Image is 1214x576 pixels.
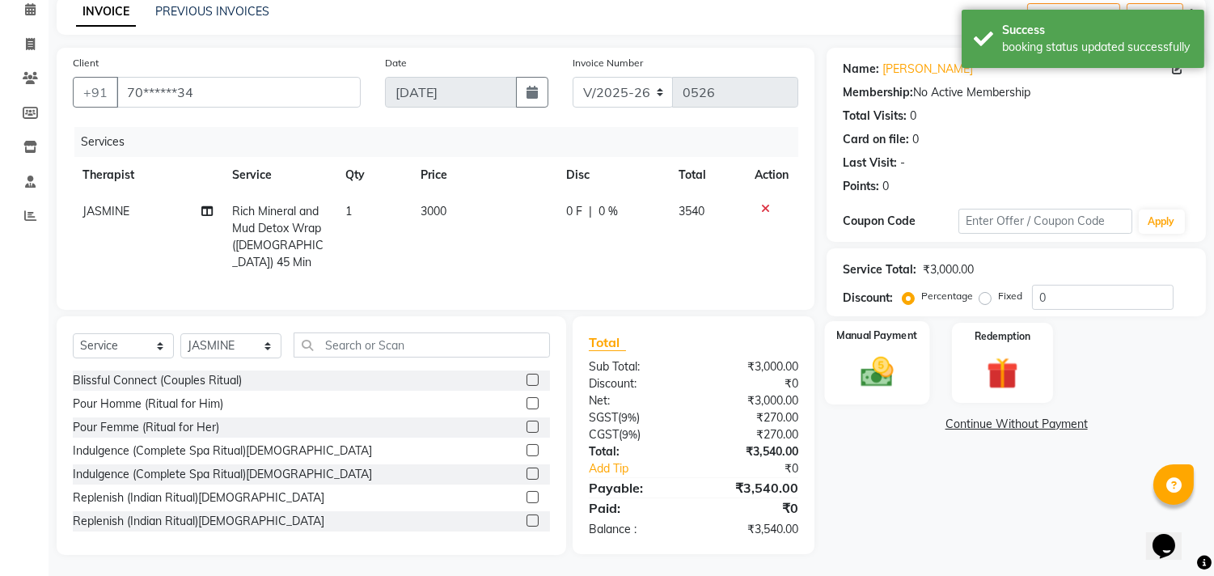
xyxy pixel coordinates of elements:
div: Indulgence (Complete Spa Ritual)[DEMOGRAPHIC_DATA] [73,466,372,483]
div: Success [1002,22,1192,39]
div: Service Total: [843,261,916,278]
div: ₹270.00 [694,426,811,443]
div: Indulgence (Complete Spa Ritual)[DEMOGRAPHIC_DATA] [73,443,372,460]
span: Total [589,334,626,351]
label: Percentage [921,289,973,303]
div: Sub Total: [577,358,694,375]
a: Continue Without Payment [830,416,1203,433]
label: Invoice Number [573,56,643,70]
th: Price [411,157,557,193]
input: Search by Name/Mobile/Email/Code [116,77,361,108]
th: Action [745,157,798,193]
span: JASMINE [82,204,129,218]
div: 0 [912,131,919,148]
label: Client [73,56,99,70]
span: 9% [622,428,637,441]
label: Date [385,56,407,70]
iframe: chat widget [1146,511,1198,560]
div: Replenish (Indian Ritual)[DEMOGRAPHIC_DATA] [73,489,324,506]
div: Card on file: [843,131,909,148]
div: Last Visit: [843,155,897,172]
span: | [589,203,592,220]
div: ₹0 [694,498,811,518]
span: 0 % [599,203,618,220]
div: - [900,155,905,172]
button: Create New [1027,3,1120,28]
div: ₹3,540.00 [694,478,811,498]
span: CGST [589,427,619,442]
span: 0 F [566,203,582,220]
div: Total Visits: [843,108,907,125]
th: Total [669,157,745,193]
div: Balance : [577,521,694,538]
div: Discount: [577,375,694,392]
div: Payable: [577,478,694,498]
th: Service [222,157,336,193]
div: ( ) [577,409,694,426]
button: Apply [1139,210,1185,234]
div: Points: [843,178,879,195]
div: ₹0 [713,460,811,477]
span: 9% [621,411,637,424]
div: ₹270.00 [694,409,811,426]
img: _cash.svg [851,354,904,392]
div: ₹3,000.00 [923,261,974,278]
span: Rich Mineral and Mud Detox Wrap([DEMOGRAPHIC_DATA]) 45 Min [232,204,324,269]
div: Membership: [843,84,913,101]
a: PREVIOUS INVOICES [155,4,269,19]
img: _gift.svg [977,354,1028,393]
th: Qty [336,157,411,193]
div: ₹3,540.00 [694,443,811,460]
span: 1 [345,204,352,218]
div: Total: [577,443,694,460]
label: Redemption [975,329,1030,344]
button: Save [1127,3,1183,28]
div: Replenish (Indian Ritual)[DEMOGRAPHIC_DATA] [73,513,324,530]
span: 3000 [421,204,446,218]
div: ₹3,000.00 [694,358,811,375]
div: Net: [577,392,694,409]
div: Blissful Connect (Couples Ritual) [73,372,242,389]
div: ₹0 [694,375,811,392]
div: Paid: [577,498,694,518]
div: Name: [843,61,879,78]
th: Disc [556,157,668,193]
div: Pour Homme (Ritual for Him) [73,396,223,413]
label: Fixed [998,289,1022,303]
a: [PERSON_NAME] [882,61,973,78]
th: Therapist [73,157,222,193]
span: SGST [589,410,618,425]
div: No Active Membership [843,84,1190,101]
div: Pour Femme (Ritual for Her) [73,419,219,436]
a: Add Tip [577,460,713,477]
button: +91 [73,77,118,108]
input: Search or Scan [294,332,550,358]
div: 0 [910,108,916,125]
div: ₹3,000.00 [694,392,811,409]
div: ₹3,540.00 [694,521,811,538]
div: Discount: [843,290,893,307]
div: Services [74,127,810,157]
input: Enter Offer / Coupon Code [958,209,1132,234]
span: 3540 [679,204,704,218]
div: 0 [882,178,889,195]
label: Manual Payment [837,328,918,343]
div: ( ) [577,426,694,443]
div: booking status updated successfully [1002,39,1192,56]
div: Coupon Code [843,213,958,230]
